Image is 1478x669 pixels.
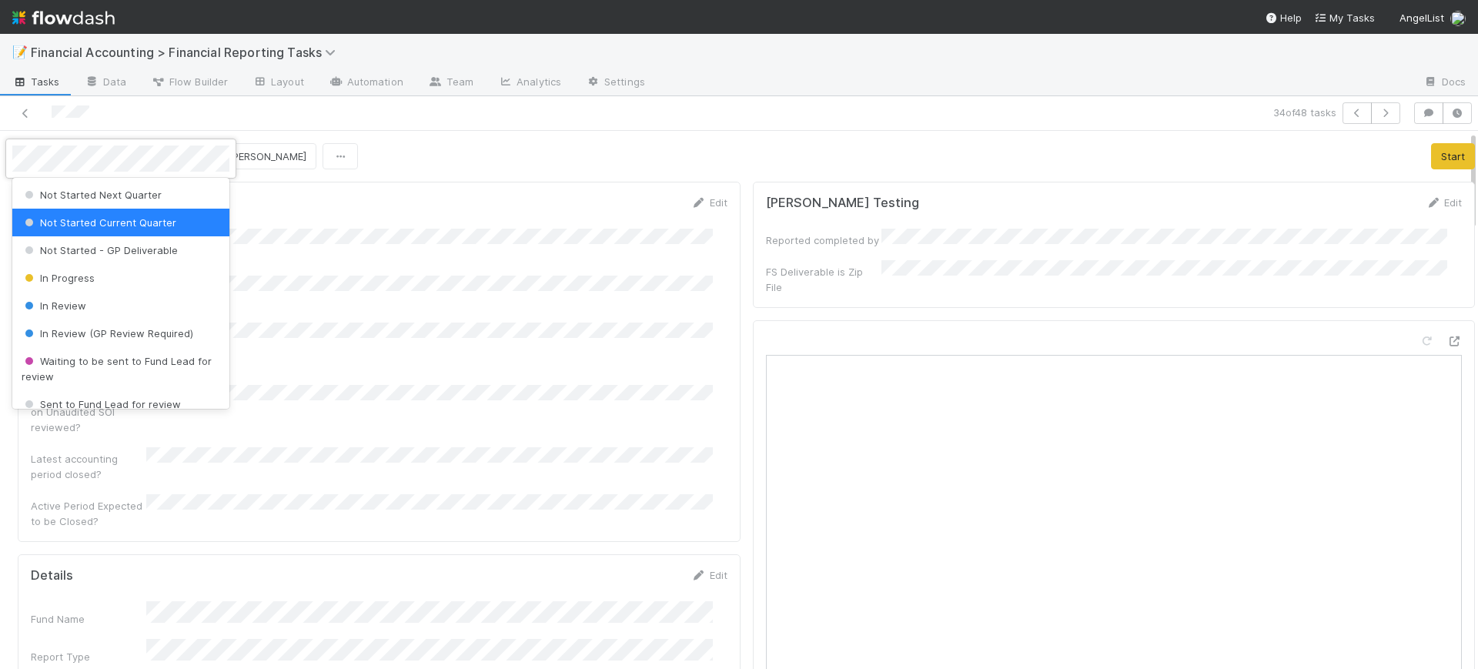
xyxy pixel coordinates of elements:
span: Sent to Fund Lead for review [22,398,181,410]
span: In Review (GP Review Required) [22,327,193,340]
span: Waiting to be sent to Fund Lead for review [22,355,212,383]
span: Not Started Next Quarter [22,189,162,201]
span: Not Started - GP Deliverable [22,244,178,256]
span: In Progress [22,272,95,284]
span: Not Started Current Quarter [22,216,176,229]
span: In Review [22,299,86,312]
